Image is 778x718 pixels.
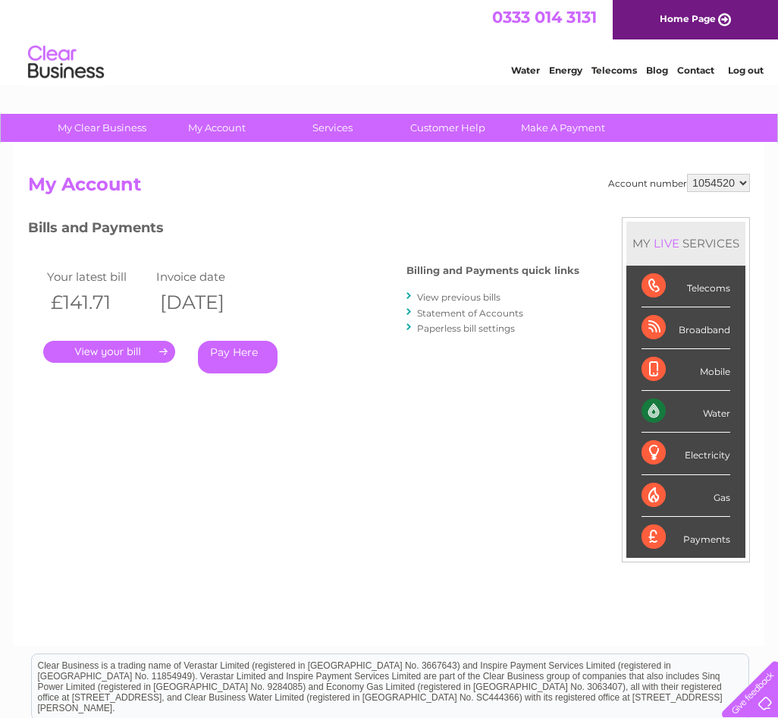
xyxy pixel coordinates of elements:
[642,266,730,307] div: Telecoms
[198,341,278,373] a: Pay Here
[43,341,175,363] a: .
[608,174,750,192] div: Account number
[511,65,540,76] a: Water
[642,349,730,391] div: Mobile
[642,433,730,474] div: Electricity
[642,391,730,433] div: Water
[549,65,582,76] a: Energy
[728,65,764,76] a: Log out
[32,8,748,74] div: Clear Business is a trading name of Verastar Limited (registered in [GEOGRAPHIC_DATA] No. 3667643...
[28,174,750,203] h2: My Account
[39,114,165,142] a: My Clear Business
[43,266,152,287] td: Your latest bill
[642,517,730,558] div: Payments
[646,65,668,76] a: Blog
[406,265,579,276] h4: Billing and Payments quick links
[626,222,745,265] div: MY SERVICES
[417,291,500,303] a: View previous bills
[591,65,637,76] a: Telecoms
[500,114,626,142] a: Make A Payment
[642,307,730,349] div: Broadband
[270,114,395,142] a: Services
[417,307,523,319] a: Statement of Accounts
[152,287,262,318] th: [DATE]
[492,8,597,27] a: 0333 014 3131
[152,266,262,287] td: Invoice date
[385,114,510,142] a: Customer Help
[43,287,152,318] th: £141.71
[155,114,280,142] a: My Account
[27,39,105,86] img: logo.png
[417,323,515,334] a: Paperless bill settings
[642,475,730,517] div: Gas
[677,65,714,76] a: Contact
[28,217,579,244] h3: Bills and Payments
[651,236,682,250] div: LIVE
